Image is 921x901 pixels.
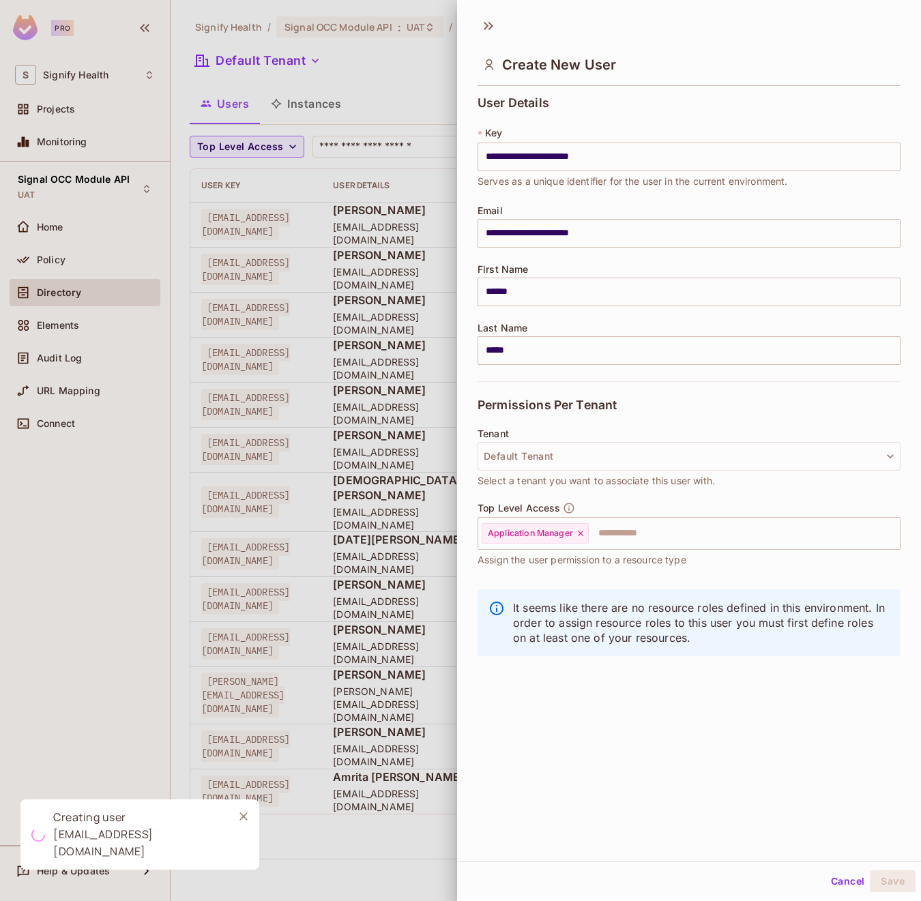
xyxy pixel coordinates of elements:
span: Serves as a unique identifier for the user in the current environment. [478,174,788,189]
button: Default Tenant [478,442,901,471]
button: Save [870,870,916,892]
span: Tenant [478,428,509,439]
button: Cancel [825,870,870,892]
p: It seems like there are no resource roles defined in this environment. In order to assign resourc... [513,600,890,645]
span: First Name [478,264,529,275]
span: User Details [478,96,549,110]
span: Create New User [502,57,616,73]
span: Assign the user permission to a resource type [478,552,686,567]
div: Creating user [EMAIL_ADDRESS][DOMAIN_NAME] [53,809,222,860]
span: Key [485,128,502,138]
span: Permissions Per Tenant [478,398,617,412]
span: Email [478,205,503,216]
span: Top Level Access [478,503,560,514]
button: Close [233,806,254,827]
div: Application Manager [482,523,589,544]
button: Open [893,531,896,534]
span: Application Manager [488,528,573,539]
span: Last Name [478,323,527,334]
span: Select a tenant you want to associate this user with. [478,473,715,488]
